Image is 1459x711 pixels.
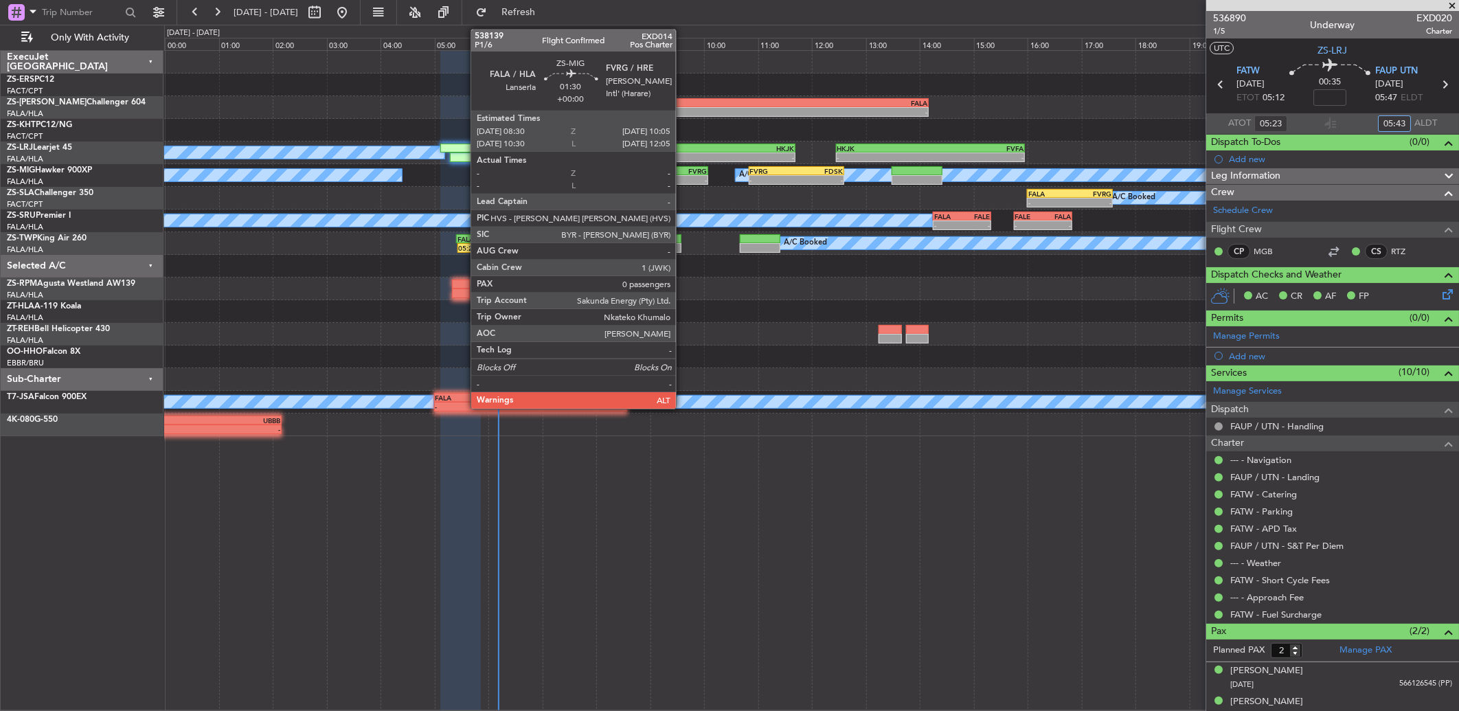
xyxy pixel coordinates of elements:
[435,38,489,50] div: 05:00
[7,393,34,401] span: T7-JSA
[165,38,219,50] div: 00:00
[7,302,34,311] span: ZT-HLA
[7,335,43,346] a: FALA/HLA
[1211,222,1262,238] span: Flight Crew
[1230,557,1281,569] a: --- - Weather
[666,176,707,184] div: -
[436,403,531,411] div: -
[1230,454,1291,466] a: --- - Navigation
[1319,76,1341,89] span: 00:35
[523,144,659,153] div: FAUP
[7,325,110,333] a: ZT-REHBell Helicopter 430
[7,416,280,425] div: UBBB
[7,290,43,300] a: FALA/HLA
[1263,91,1285,105] span: 05:12
[489,85,517,93] div: -
[7,234,87,242] a: ZS-TWPKing Air 260
[7,76,54,84] a: ZS-ERSPC12
[1230,695,1303,709] div: [PERSON_NAME]
[7,166,92,174] a: ZS-MIGHawker 900XP
[7,121,72,129] a: ZS-KHTPC12/NG
[934,221,962,229] div: -
[1230,471,1320,483] a: FAUP / UTN - Landing
[1230,679,1254,690] span: [DATE]
[7,189,34,197] span: ZS-SLA
[1211,185,1234,201] span: Crew
[1043,212,1071,221] div: FALA
[7,98,87,106] span: ZS-[PERSON_NAME]
[1230,664,1303,678] div: [PERSON_NAME]
[1230,420,1324,432] a: FAUP / UTN - Handling
[1375,78,1403,91] span: [DATE]
[1211,436,1244,451] span: Charter
[7,280,135,288] a: ZS-RPMAgusta Westland AW139
[1391,245,1422,258] a: RTZ
[7,177,43,187] a: FALA/HLA
[1211,624,1226,640] span: Pax
[750,167,797,175] div: FVRG
[1211,365,1247,381] span: Services
[517,85,545,93] div: -
[7,98,146,106] a: ZS-[PERSON_NAME]Challenger 604
[1410,624,1429,638] span: (2/2)
[596,38,651,50] div: 08:00
[1378,115,1411,132] input: --:--
[1236,91,1259,105] span: ETOT
[1230,591,1304,603] a: --- - Approach Fee
[1213,385,1282,398] a: Manage Services
[866,38,920,50] div: 13:00
[219,38,273,50] div: 01:00
[523,153,659,161] div: -
[7,416,58,424] a: 4K-080G-550
[704,38,758,50] div: 10:00
[1070,190,1111,198] div: FVRG
[1028,190,1070,198] div: FALA
[624,176,665,184] div: -
[1211,168,1280,184] span: Leg Information
[531,403,626,411] div: -
[1135,38,1190,50] div: 18:00
[469,1,552,23] button: Refresh
[1015,212,1043,221] div: FALE
[758,38,813,50] div: 11:00
[234,6,298,19] span: [DATE] - [DATE]
[7,144,33,152] span: ZS-LRJ
[7,348,43,356] span: OO-HHO
[7,86,43,96] a: FACT/CPT
[658,144,794,153] div: HKJK
[7,144,72,152] a: ZS-LRJLearjet 45
[624,167,665,175] div: FALA
[15,27,149,49] button: Only With Activity
[1254,115,1287,132] input: --:--
[7,358,44,368] a: EBBR/BRU
[1229,350,1452,362] div: Add new
[1410,311,1429,325] span: (0/0)
[1043,221,1071,229] div: -
[327,38,381,50] div: 03:00
[7,245,43,255] a: FALA/HLA
[1410,135,1429,149] span: (0/0)
[7,302,81,311] a: ZT-HLAA-119 Koala
[1416,25,1452,37] span: Charter
[1230,523,1297,534] a: FATW - APD Tax
[7,234,37,242] span: ZS-TWP
[7,76,34,84] span: ZS-ERS
[1229,153,1452,165] div: Add new
[934,212,962,221] div: FALA
[7,393,87,401] a: T7-JSAFalcon 900EX
[514,244,569,252] div: -
[837,144,931,153] div: HKJK
[42,2,121,23] input: Trip Number
[1399,678,1452,690] span: 566126545 (PP)
[7,109,43,119] a: FALA/HLA
[920,38,974,50] div: 14:00
[7,313,43,323] a: FALA/HLA
[1230,488,1297,500] a: FATW - Catering
[1325,290,1336,304] span: AF
[739,165,782,185] div: A/C Booked
[1211,402,1249,418] span: Dispatch
[784,233,827,253] div: A/C Booked
[658,153,794,161] div: -
[459,244,514,252] div: 05:26 Z
[1213,204,1273,218] a: Schedule Crew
